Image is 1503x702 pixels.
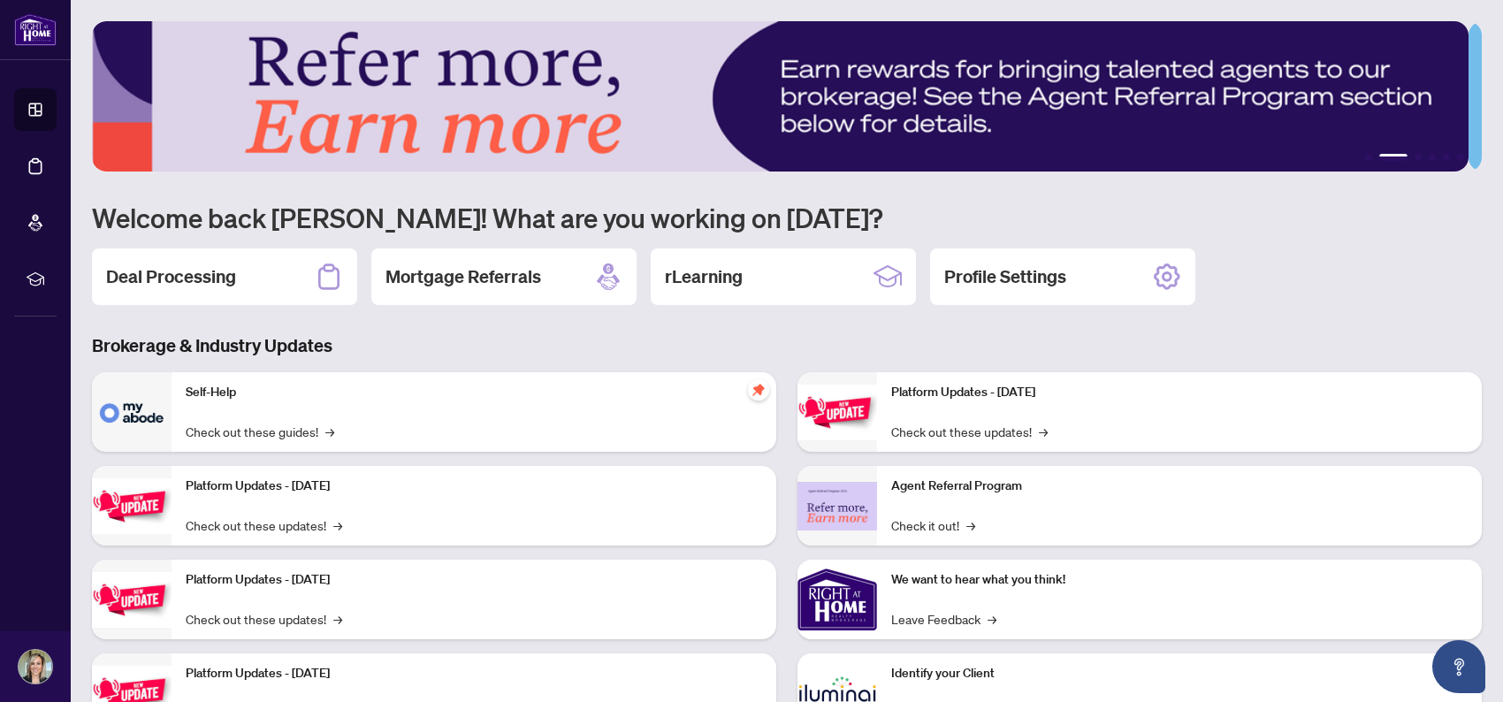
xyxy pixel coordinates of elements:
[385,264,541,289] h2: Mortgage Referrals
[797,560,877,639] img: We want to hear what you think!
[891,664,1468,683] p: Identify your Client
[186,422,334,441] a: Check out these guides!→
[186,570,762,590] p: Platform Updates - [DATE]
[797,482,877,530] img: Agent Referral Program
[333,609,342,629] span: →
[1379,154,1408,161] button: 2
[891,609,996,629] a: Leave Feedback→
[325,422,334,441] span: →
[891,383,1468,402] p: Platform Updates - [DATE]
[92,372,172,452] img: Self-Help
[1443,154,1450,161] button: 5
[92,201,1482,234] h1: Welcome back [PERSON_NAME]! What are you working on [DATE]?
[186,515,342,535] a: Check out these updates!→
[891,477,1468,496] p: Agent Referral Program
[797,385,877,440] img: Platform Updates - June 23, 2025
[1415,154,1422,161] button: 3
[891,515,975,535] a: Check it out!→
[92,572,172,628] img: Platform Updates - July 21, 2025
[891,422,1048,441] a: Check out these updates!→
[1457,154,1464,161] button: 6
[92,21,1469,172] img: Slide 1
[988,609,996,629] span: →
[748,379,769,401] span: pushpin
[944,264,1066,289] h2: Profile Settings
[19,650,52,683] img: Profile Icon
[1432,640,1485,693] button: Open asap
[1039,422,1048,441] span: →
[1365,154,1372,161] button: 1
[186,664,762,683] p: Platform Updates - [DATE]
[14,13,57,46] img: logo
[106,264,236,289] h2: Deal Processing
[1429,154,1436,161] button: 4
[665,264,743,289] h2: rLearning
[891,570,1468,590] p: We want to hear what you think!
[333,515,342,535] span: →
[92,478,172,534] img: Platform Updates - September 16, 2025
[186,383,762,402] p: Self-Help
[92,333,1482,358] h3: Brokerage & Industry Updates
[186,477,762,496] p: Platform Updates - [DATE]
[966,515,975,535] span: →
[186,609,342,629] a: Check out these updates!→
